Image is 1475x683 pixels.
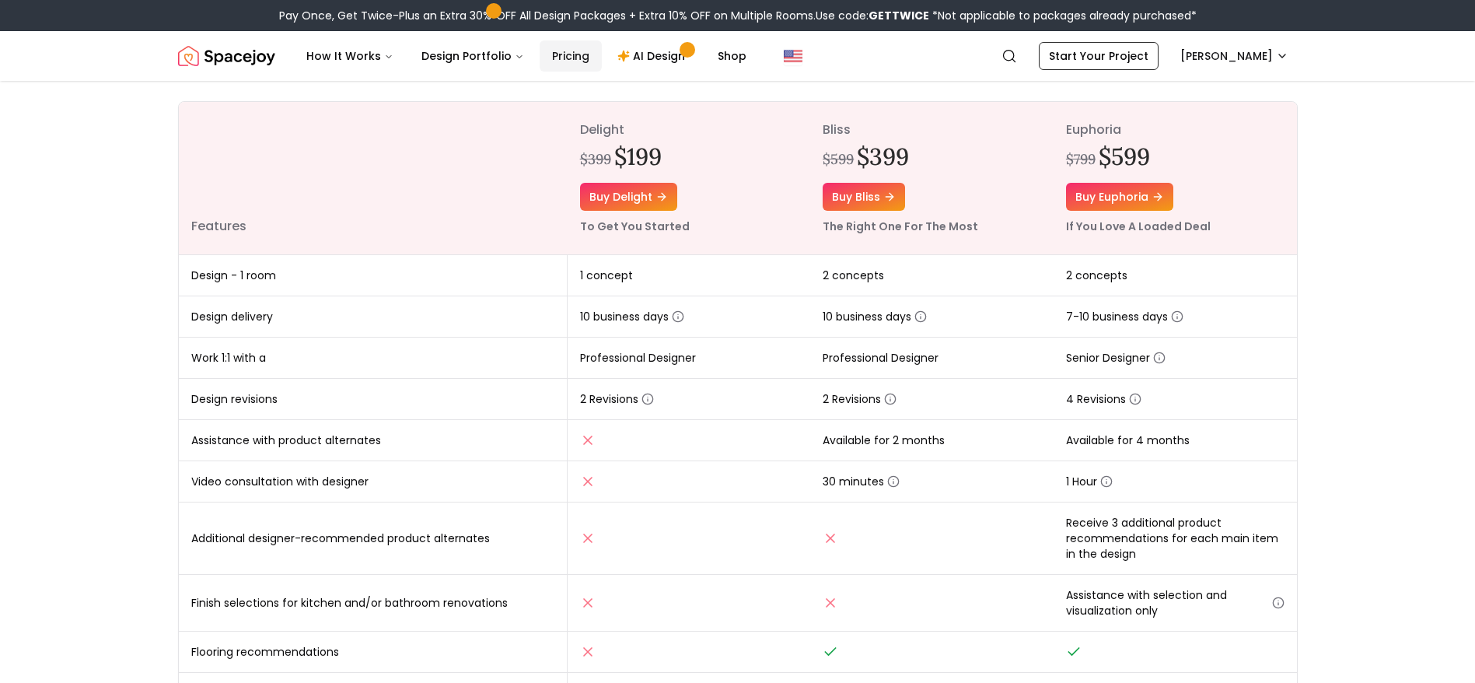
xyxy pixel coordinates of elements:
[1039,42,1159,70] a: Start Your Project
[823,474,900,489] span: 30 minutes
[1054,420,1297,461] td: Available for 4 months
[823,391,897,407] span: 2 Revisions
[1066,121,1285,139] p: euphoria
[580,268,633,283] span: 1 concept
[179,503,568,575] td: Additional designer-recommended product alternates
[823,183,905,211] a: Buy bliss
[816,8,929,23] span: Use code:
[1054,503,1297,575] td: Receive 3 additional product recommendations for each main item in the design
[179,379,568,420] td: Design revisions
[580,309,684,324] span: 10 business days
[1066,183,1173,211] a: Buy euphoria
[857,142,909,170] h2: $399
[1171,42,1298,70] button: [PERSON_NAME]
[179,461,568,503] td: Video consultation with designer
[823,149,854,170] div: $599
[605,40,702,72] a: AI Design
[1066,149,1096,170] div: $799
[279,8,1197,23] div: Pay Once, Get Twice-Plus an Extra 30% OFF All Design Packages + Extra 10% OFF on Multiple Rooms.
[178,31,1298,81] nav: Global
[823,309,927,324] span: 10 business days
[823,219,978,234] small: The Right One For The Most
[178,40,275,72] a: Spacejoy
[705,40,759,72] a: Shop
[179,338,568,379] td: Work 1:1 with a
[580,121,799,139] p: delight
[823,350,938,366] span: Professional Designer
[784,47,802,65] img: United States
[294,40,406,72] button: How It Works
[409,40,537,72] button: Design Portfolio
[179,575,568,632] td: Finish selections for kitchen and/or bathroom renovations
[1066,474,1113,489] span: 1 Hour
[580,219,690,234] small: To Get You Started
[179,632,568,673] td: Flooring recommendations
[823,268,884,283] span: 2 concepts
[1066,350,1166,366] span: Senior Designer
[580,149,611,170] div: $399
[540,40,602,72] a: Pricing
[179,255,568,296] td: Design - 1 room
[1066,268,1127,283] span: 2 concepts
[614,142,662,170] h2: $199
[823,121,1041,139] p: bliss
[580,350,696,366] span: Professional Designer
[178,40,275,72] img: Spacejoy Logo
[1066,391,1141,407] span: 4 Revisions
[580,183,677,211] a: Buy delight
[580,391,654,407] span: 2 Revisions
[810,420,1054,461] td: Available for 2 months
[294,40,759,72] nav: Main
[179,420,568,461] td: Assistance with product alternates
[929,8,1197,23] span: *Not applicable to packages already purchased*
[1066,587,1285,618] span: Assistance with selection and visualization only
[1099,142,1150,170] h2: $599
[1066,309,1183,324] span: 7-10 business days
[179,296,568,338] td: Design delivery
[179,102,568,255] th: Features
[869,8,929,23] b: GETTWICE
[1066,219,1211,234] small: If You Love A Loaded Deal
